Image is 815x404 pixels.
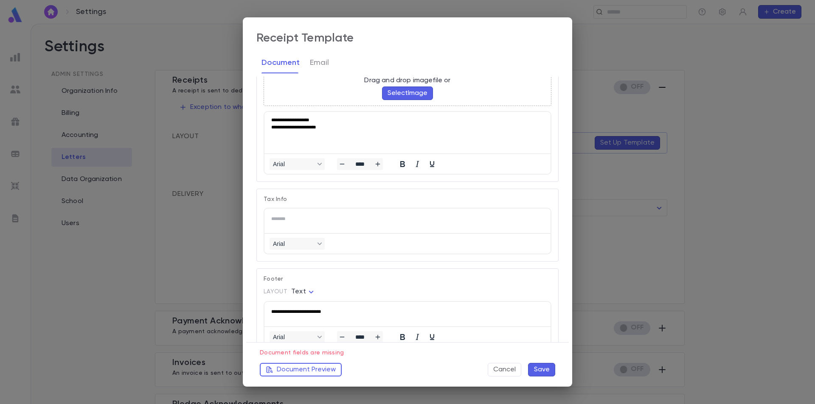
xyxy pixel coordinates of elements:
[395,158,410,170] button: Bold
[264,196,551,203] p: Tax Info
[382,86,433,100] button: SelectImage
[256,31,354,45] div: Receipt Template
[270,238,325,250] button: Fonts Arial
[7,7,279,57] body: Rich Text Area. Press ALT-0 for help.
[7,7,279,13] body: Rich Text Area. Press ALT-0 for help.
[291,288,306,295] span: Text
[264,112,551,153] iframe: Rich Text Area
[488,363,521,376] button: Cancel
[410,331,424,343] button: Italic
[260,363,342,376] button: Document Preview
[7,7,279,45] body: Rich Text Area. Press ALT-0 for help.
[373,158,383,170] button: Increase font size
[310,52,329,73] button: Email
[270,158,325,170] button: Fonts Arial
[425,331,439,343] button: Underline
[410,158,424,170] button: Italic
[528,363,555,376] button: Save
[264,302,551,326] iframe: Rich Text Area
[425,158,439,170] button: Underline
[364,76,450,85] p: Drag and drop image file or
[373,331,383,343] button: Increase font size
[264,209,551,233] iframe: Rich Text Area
[273,240,315,247] span: Arial
[395,331,410,343] button: Bold
[270,331,325,343] button: Fonts Arial
[264,276,551,287] p: Footer
[260,346,555,356] p: Document fields are missing
[291,285,316,298] div: Text
[273,334,315,340] span: Arial
[273,161,315,167] span: Arial
[264,288,288,295] span: Layout
[337,331,347,343] button: Decrease font size
[261,52,300,73] button: Document
[337,158,347,170] button: Decrease font size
